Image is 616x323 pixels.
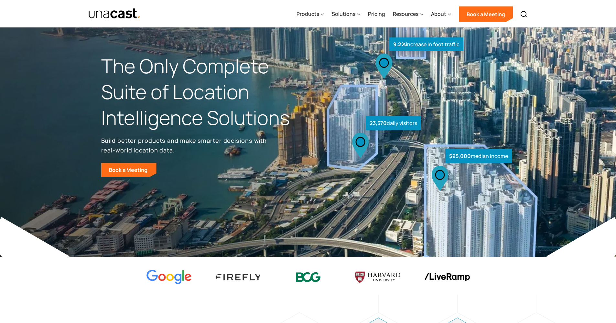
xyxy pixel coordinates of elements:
[389,37,463,51] div: increase in foot traffic
[101,53,308,130] h1: The Only Complete Suite of Location Intelligence Solutions
[297,10,319,18] div: Products
[146,270,192,285] img: Google logo Color
[368,1,385,27] a: Pricing
[297,1,324,27] div: Products
[370,120,387,127] strong: 23,570
[431,1,451,27] div: About
[431,10,446,18] div: About
[88,8,141,19] img: Unacast text logo
[459,6,513,22] a: Book a Meeting
[393,41,406,48] strong: 9.2%
[355,269,400,285] img: Harvard U logo
[88,8,141,19] a: home
[425,273,470,281] img: liveramp logo
[393,10,418,18] div: Resources
[366,116,421,130] div: daily visitors
[101,163,157,177] a: Book a Meeting
[449,152,471,160] strong: $95,000
[393,1,423,27] div: Resources
[216,274,261,280] img: Firefly Advertising logo
[332,10,355,18] div: Solutions
[101,136,269,155] p: Build better products and make smarter decisions with real-world location data.
[332,1,360,27] div: Solutions
[286,268,331,287] img: BCG logo
[520,10,528,18] img: Search icon
[445,149,512,163] div: median income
